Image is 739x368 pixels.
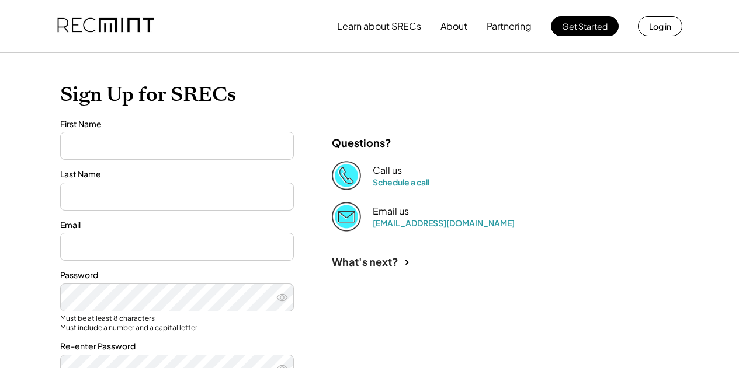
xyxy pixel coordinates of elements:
img: recmint-logotype%403x.png [57,6,154,46]
div: Re-enter Password [60,341,294,352]
a: [EMAIL_ADDRESS][DOMAIN_NAME] [373,218,515,228]
div: Must be at least 8 characters Must include a number and a capital letter [60,314,294,332]
div: Email [60,219,294,231]
img: Phone%20copy%403x.png [332,161,361,190]
button: Partnering [487,15,532,38]
div: Last Name [60,169,294,180]
div: Password [60,269,294,281]
button: About [440,15,467,38]
img: Email%202%403x.png [332,202,361,231]
button: Log in [638,16,682,36]
a: Schedule a call [373,177,429,187]
div: Call us [373,164,402,177]
div: Questions? [332,136,391,149]
button: Learn about SRECs [337,15,421,38]
div: What's next? [332,255,398,268]
h1: Sign Up for SRECs [60,82,679,107]
div: First Name [60,118,294,130]
div: Email us [373,205,409,218]
button: Get Started [551,16,619,36]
